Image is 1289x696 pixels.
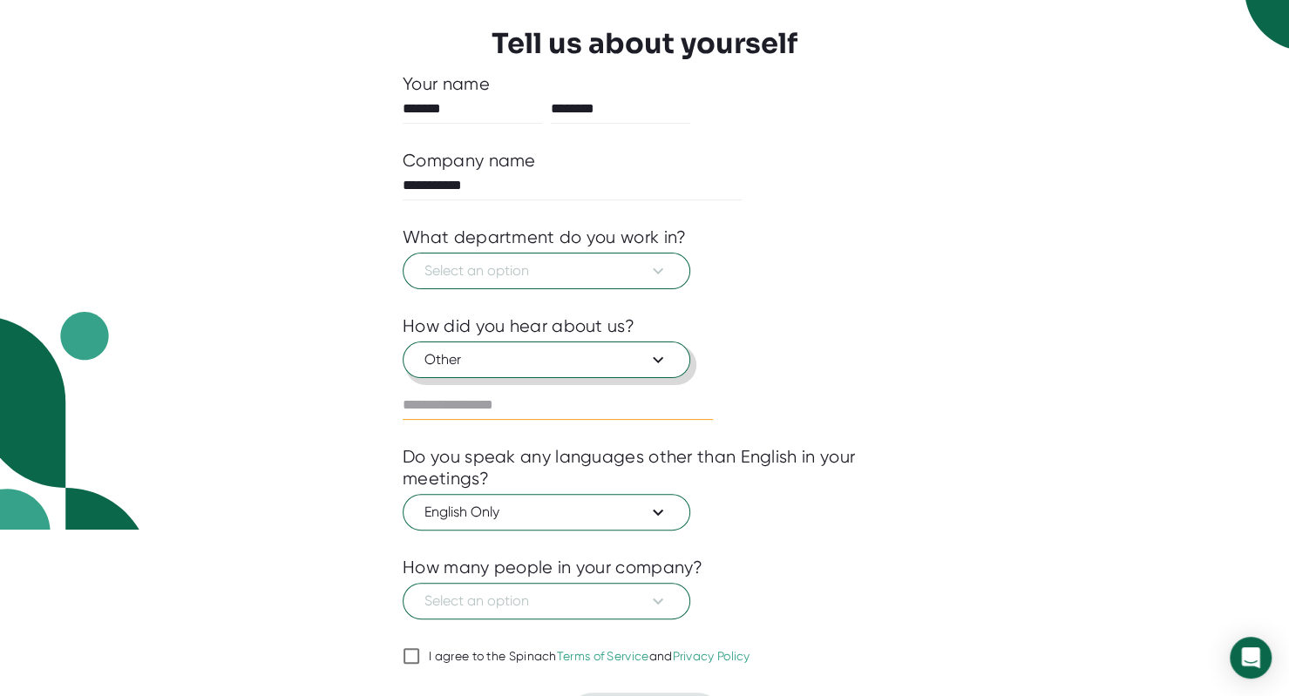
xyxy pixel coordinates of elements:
[429,649,750,665] div: I agree to the Spinach and
[424,591,668,612] span: Select an option
[424,502,668,523] span: English Only
[424,349,668,370] span: Other
[403,73,886,95] div: Your name
[403,226,686,248] div: What department do you work in?
[557,649,649,663] a: Terms of Service
[403,446,886,490] div: Do you speak any languages other than English in your meetings?
[403,315,634,337] div: How did you hear about us?
[403,557,703,578] div: How many people in your company?
[1230,637,1272,679] div: Open Intercom Messenger
[424,260,668,281] span: Select an option
[672,649,750,663] a: Privacy Policy
[403,494,690,530] button: English Only
[403,150,536,172] div: Company name
[403,341,690,378] button: Other
[403,253,690,289] button: Select an option
[403,583,690,619] button: Select an option
[492,27,797,60] h3: Tell us about yourself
